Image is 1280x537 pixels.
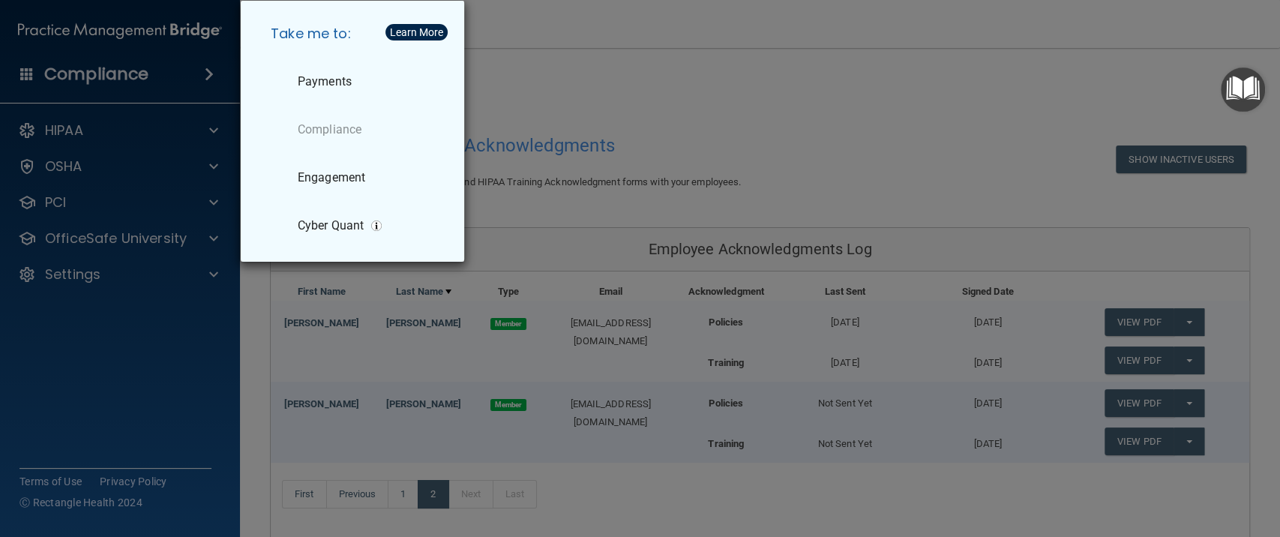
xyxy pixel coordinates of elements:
button: Open Resource Center [1221,67,1265,112]
button: Learn More [385,24,448,40]
p: Payments [298,74,352,89]
a: Cyber Quant [259,205,452,247]
a: Payments [259,61,452,103]
p: Engagement [298,170,365,185]
p: Cyber Quant [298,218,364,233]
iframe: Drift Widget Chat Controller [1021,448,1262,508]
a: Engagement [259,157,452,199]
a: Compliance [259,109,452,151]
div: Learn More [390,27,443,37]
h5: Take me to: [259,13,452,55]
